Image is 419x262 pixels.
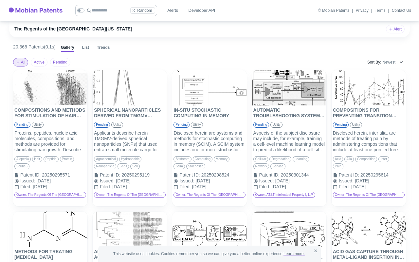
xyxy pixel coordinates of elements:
[173,156,191,162] div: bitstream
[93,212,167,247] img: ANTIMICROBIAL PEPTIDES OF ACTINOBACTERIA AND METHODS OF USE THEREOF
[259,184,270,190] div: Filed :
[333,192,405,198] div: Owner: The Regents of the [GEOGRAPHIC_DATA][US_STATE]
[42,172,86,178] div: 20250295571
[214,157,229,161] span: memory
[13,70,87,105] img: COMPOSITIONS AND METHODS FOR STIMULATION OF HAIR GROWTH
[379,157,389,161] span: inter
[111,122,123,128] div: utility
[173,122,190,128] div: pending
[20,178,35,184] div: Issued :
[94,123,110,127] span: pending
[121,172,166,178] div: 20250295119
[100,178,115,184] div: Issued :
[15,193,86,197] span: Owner: The Regents of the [GEOGRAPHIC_DATA][US_STATE]
[32,157,42,161] span: hair
[162,5,183,16] a: Alerts
[172,70,246,105] img: IN-SITU STOCHASTIC COMPUTING IN MEMORY
[15,123,30,127] span: pending
[333,249,405,261] p: ACID GAS CAPTURE THROUGH METAL-LIGAND INSERTION IN POROUS MATERIALS AT ELEVATED TEMPERATURES
[173,163,185,169] div: scim
[172,70,246,206] div: IN-SITU STOCHASTIC COMPUTING IN MEMORYIN-SITU STOCHASTIC COMPUTING IN MEMORYpendingutilityDisclos...
[34,60,45,64] span: Active
[259,178,274,184] div: Issued :
[388,8,389,13] div: |
[375,9,386,12] a: Terms
[386,25,405,33] button: Alert
[355,156,377,162] div: composition
[173,130,245,153] div: Disclosed herein are systems and methods for stochastic computing in memory (SCIM). A SCIM system...
[14,249,86,261] p: METHODS FOR TREATING [MEDICAL_DATA]
[21,60,25,64] span: All
[173,192,245,198] div: Owner: The Regents of the [GEOGRAPHIC_DATA][US_STATE]
[350,123,361,127] span: utility
[14,26,132,32] h6: The Regents of the [GEOGRAPHIC_DATA][US_STATE]
[269,156,291,162] div: degradation
[333,163,343,169] div: pain
[351,184,405,190] div: [DATE]
[94,157,118,161] span: agrochemical
[332,212,406,247] img: ACID GAS CAPTURE THROUGH METAL-LIGAND INSERTION IN POROUS MATERIALS AT ELEVATED TEMPERATURES
[333,157,343,161] span: acid
[179,178,194,184] div: Issued :
[60,157,74,161] span: protein
[116,178,166,184] div: [DATE]
[333,156,343,162] div: acid
[94,249,166,261] p: ANTIMICROBIAL PEPTIDES OF ACTINOBACTERIA AND METHODS OF USE THEREOF
[339,172,359,178] div: Patent ID :
[173,107,245,119] p: IN-SITU STOCHASTIC COMPUTING IN MEMORY
[333,107,405,119] p: COMPOSITIONS FOR PREVENTING TRANSITION FROM ACUTE TO [MEDICAL_DATA]
[252,70,326,105] img: AUTOMATIC TROUBLESHOOTING SYSTEM FOR USER-LEVEL PERFORMANCE DEGRADATION IN CELLULAR SERVICES
[14,163,29,169] div: scube3
[355,178,405,184] div: [DATE]
[293,157,309,161] span: learning
[350,122,362,128] div: utility
[36,178,86,184] div: [DATE]
[360,172,405,178] div: 20250295614
[253,156,268,162] div: cellular
[254,123,269,127] span: pending
[252,70,326,192] a: AUTOMATIC TROUBLESHOOTING SYSTEM FOR USER-LEVEL PERFORMANCE DEGRADATION IN CELLULAR SERVICESAUTOM...
[172,70,246,192] a: IN-SITU STOCHASTIC COMPUTING IN MEMORYIN-SITU STOCHASTIC COMPUTING IN MEMORYpendingutilityDisclos...
[13,212,87,247] img: METHODS FOR TREATING TRAUMATIC BRAIN INJURY
[193,157,212,161] span: computing
[33,184,86,190] div: [DATE]
[20,184,31,190] div: Filed :
[31,58,47,66] button: Active
[333,130,405,153] div: Disclosed herein, inter alia, are methods of treating pain by administering compositions that inc...
[259,172,280,178] div: Patent ID :
[94,163,116,169] div: nanoparticle
[392,9,411,12] a: Contact Us
[254,193,315,197] span: Owner: AT&T Intellectual Property I, L.P.
[371,8,372,13] div: |
[191,122,203,128] div: utility
[191,123,202,127] span: utility
[93,70,167,192] a: SPHERICAL NANOPARTICLES DERIVED FROM TMGMV IMPROVE SOIL TRANSPORT OF SMALL, HYDROPHOBIC AGROCHEMI...
[252,70,326,206] div: AUTOMATIC TROUBLESHOOTING SYSTEM FOR USER-LEVEL PERFORMANCE DEGRADATION IN CELLULAR SERVICESAUTOM...
[186,5,218,16] a: Developer API
[94,156,118,162] div: agrochemical
[196,178,246,184] div: [DATE]
[345,157,354,161] span: alia
[118,163,129,169] div: snps
[254,164,269,169] span: network
[15,157,30,161] span: alopecia
[44,157,58,161] span: peptide
[253,122,269,128] div: pending
[201,172,246,178] div: 20250298524
[253,192,316,198] div: Owner: AT&T Intellectual Property I, L.P.
[293,156,309,162] div: learning
[333,164,343,169] span: pain
[270,122,282,128] div: utility
[174,157,191,161] span: bitstream
[93,70,167,206] div: SPHERICAL NANOPARTICLES DERIVED FROM TMGMV IMPROVE SOIL TRANSPORT OF SMALL, HYDROPHOBIC AGROCHEMI...
[333,123,349,127] span: pending
[32,123,43,127] span: utility
[339,184,350,190] div: Filed :
[60,156,74,162] div: protein
[174,164,184,169] span: scim
[50,58,70,66] button: Pending
[332,70,406,192] a: COMPOSITIONS FOR PREVENTING TRANSITION FROM ACUTE TO CHRONIC PAINCOMPOSITIONS FOR PREVENTING TRAN...
[20,172,41,178] div: Patent ID :
[94,130,166,153] div: Applicants describe herein TMGMV-derived spherical nanoparticles (SNPs) that used entrap small mo...
[94,164,116,169] span: nanoparticle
